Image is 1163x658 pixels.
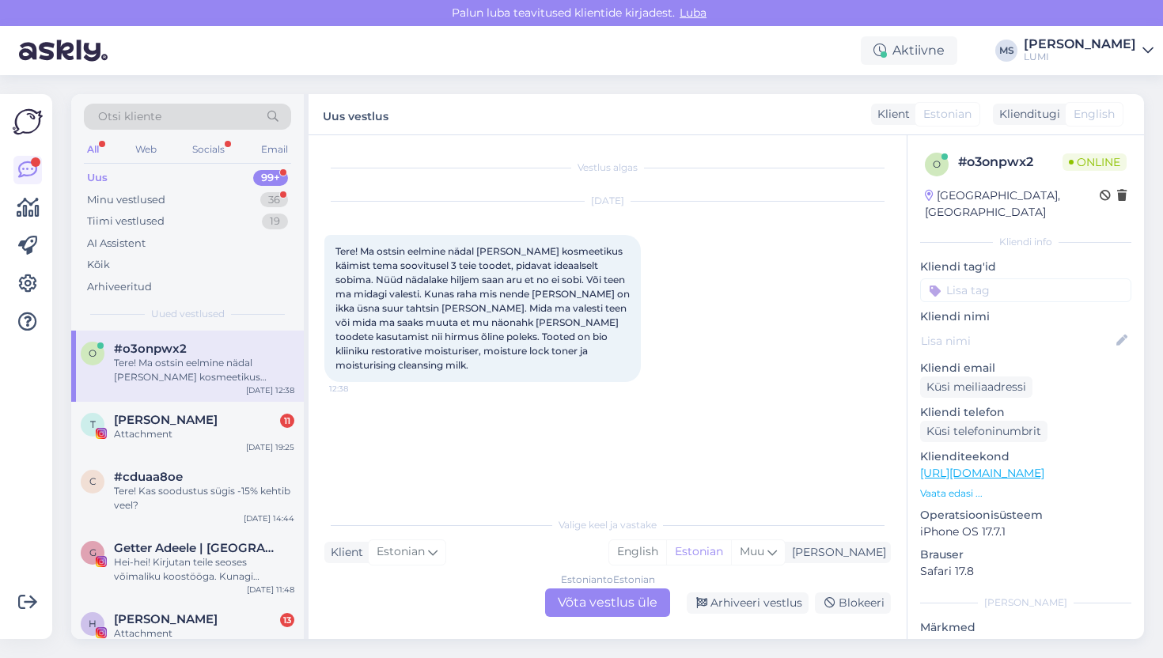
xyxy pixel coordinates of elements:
[280,414,294,428] div: 11
[87,214,165,229] div: Tiimi vestlused
[114,342,187,356] span: #o3onpwx2
[114,427,294,441] div: Attachment
[920,596,1131,610] div: [PERSON_NAME]
[920,546,1131,563] p: Brauser
[920,278,1131,302] input: Lisa tag
[324,161,891,175] div: Vestlus algas
[89,475,97,487] span: c
[923,106,972,123] span: Estonian
[861,36,957,65] div: Aktiivne
[87,192,165,208] div: Minu vestlused
[90,418,96,430] span: T
[323,104,388,125] label: Uus vestlus
[13,107,43,137] img: Askly Logo
[87,236,146,251] div: AI Assistent
[114,626,294,641] div: Attachment
[89,618,97,630] span: H
[1063,153,1127,171] span: Online
[246,384,294,396] div: [DATE] 12:38
[247,584,294,596] div: [DATE] 11:48
[260,192,288,208] div: 36
[246,441,294,453] div: [DATE] 19:25
[114,555,294,584] div: Hei-hei! Kirjutan teile seoses võimaliku koostööga. Kunagi [PERSON_NAME] ka teiega meilitsi suhel...
[84,139,102,160] div: All
[871,106,910,123] div: Klient
[740,544,764,558] span: Muu
[925,187,1100,221] div: [GEOGRAPHIC_DATA], [GEOGRAPHIC_DATA]
[920,259,1131,275] p: Kliendi tag'id
[1024,38,1154,63] a: [PERSON_NAME]LUMI
[114,356,294,384] div: Tere! Ma ostsin eelmine nädal [PERSON_NAME] kosmeetikus käimist tema soovitusel 3 teie toodet, pi...
[114,470,183,484] span: #cduaa8oe
[1074,106,1115,123] span: English
[920,466,1044,480] a: [URL][DOMAIN_NAME]
[920,308,1131,325] p: Kliendi nimi
[329,383,388,395] span: 12:38
[675,6,711,20] span: Luba
[995,40,1017,62] div: MS
[377,543,425,561] span: Estonian
[1024,51,1136,63] div: LUMI
[687,592,809,614] div: Arhiveeri vestlus
[609,540,666,564] div: English
[920,448,1131,465] p: Klienditeekond
[324,194,891,208] div: [DATE]
[815,592,891,614] div: Blokeeri
[89,347,97,359] span: o
[87,170,108,186] div: Uus
[98,108,161,125] span: Otsi kliente
[189,139,228,160] div: Socials
[993,106,1060,123] div: Klienditugi
[87,279,152,295] div: Arhiveeritud
[561,573,655,587] div: Estonian to Estonian
[920,563,1131,580] p: Safari 17.8
[87,257,110,273] div: Kõik
[335,245,632,371] span: Tere! Ma ostsin eelmine nädal [PERSON_NAME] kosmeetikus käimist tema soovitusel 3 teie toodet, pi...
[114,541,278,555] span: Getter Adeele | Elu Hispaanias
[920,524,1131,540] p: iPhone OS 17.7.1
[114,612,218,626] span: Helena Feofanov-Crawford
[262,214,288,229] div: 19
[933,158,941,170] span: o
[253,170,288,186] div: 99+
[1024,38,1136,51] div: [PERSON_NAME]
[114,484,294,512] div: Tere! Kas soodustus sügis -15% kehtib veel?
[324,544,363,561] div: Klient
[244,512,294,524] div: [DATE] 14:44
[920,486,1131,501] p: Vaata edasi ...
[920,404,1131,421] p: Kliendi telefon
[920,619,1131,636] p: Märkmed
[324,518,891,532] div: Valige keel ja vastake
[280,613,294,627] div: 13
[151,307,225,321] span: Uued vestlused
[920,376,1032,398] div: Küsi meiliaadressi
[920,421,1047,442] div: Küsi telefoninumbrit
[958,153,1063,172] div: # o3onpwx2
[920,507,1131,524] p: Operatsioonisüsteem
[920,235,1131,249] div: Kliendi info
[545,588,670,617] div: Võta vestlus üle
[114,413,218,427] span: Terese Mårtensson
[920,360,1131,376] p: Kliendi email
[666,540,731,564] div: Estonian
[258,139,291,160] div: Email
[786,544,886,561] div: [PERSON_NAME]
[921,332,1113,350] input: Lisa nimi
[132,139,160,160] div: Web
[89,546,97,558] span: G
